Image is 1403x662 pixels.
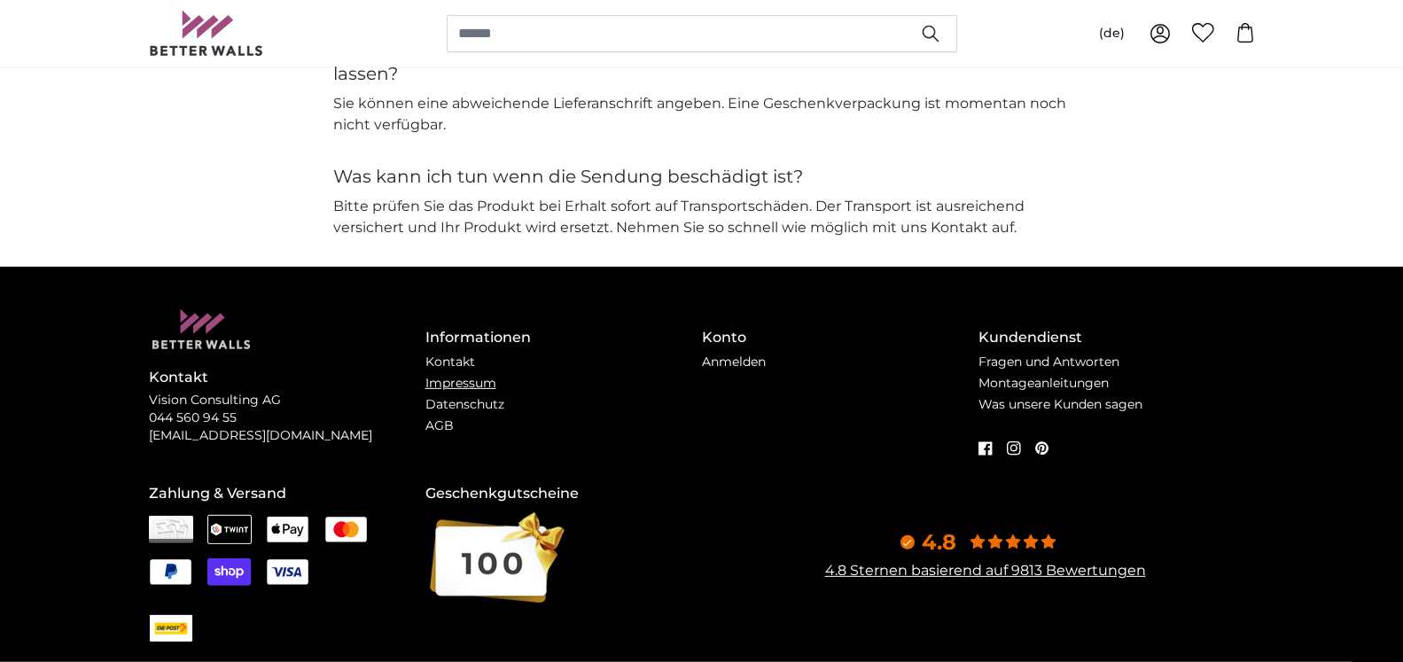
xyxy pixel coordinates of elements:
[149,516,193,544] img: Rechnung
[1085,18,1139,50] button: (de)
[333,93,1071,136] p: Sie können eine abweichende Lieferanschrift angeben. Eine Geschenkverpackung ist momentan noch ni...
[425,396,504,412] a: Datenschutz
[702,327,978,348] h4: Konto
[149,367,425,388] h4: Kontakt
[978,375,1109,391] a: Montageanleitungen
[150,620,192,636] img: CHPOST
[825,562,1146,579] a: 4.8 Sternen basierend auf 9813 Bewertungen
[207,515,252,543] img: Twint
[978,327,1255,348] h4: Kundendienst
[149,11,264,56] img: Betterwalls
[425,375,496,391] a: Impressum
[978,354,1119,370] a: Fragen und Antworten
[425,483,702,504] h4: Geschenkgutscheine
[425,417,454,433] a: AGB
[425,327,702,348] h4: Informationen
[149,392,425,445] p: Vision Consulting AG 044 560 94 55 [EMAIL_ADDRESS][DOMAIN_NAME]
[425,354,475,370] a: Kontakt
[333,164,1071,189] h4: Was kann ich tun wenn die Sendung beschädigt ist?
[978,396,1142,412] a: Was unsere Kunden sagen
[149,483,425,504] h4: Zahlung & Versand
[702,354,766,370] a: Anmelden
[333,196,1071,238] p: Bitte prüfen Sie das Produkt bei Erhalt sofort auf Transportschäden. Der Transport ist ausreichen...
